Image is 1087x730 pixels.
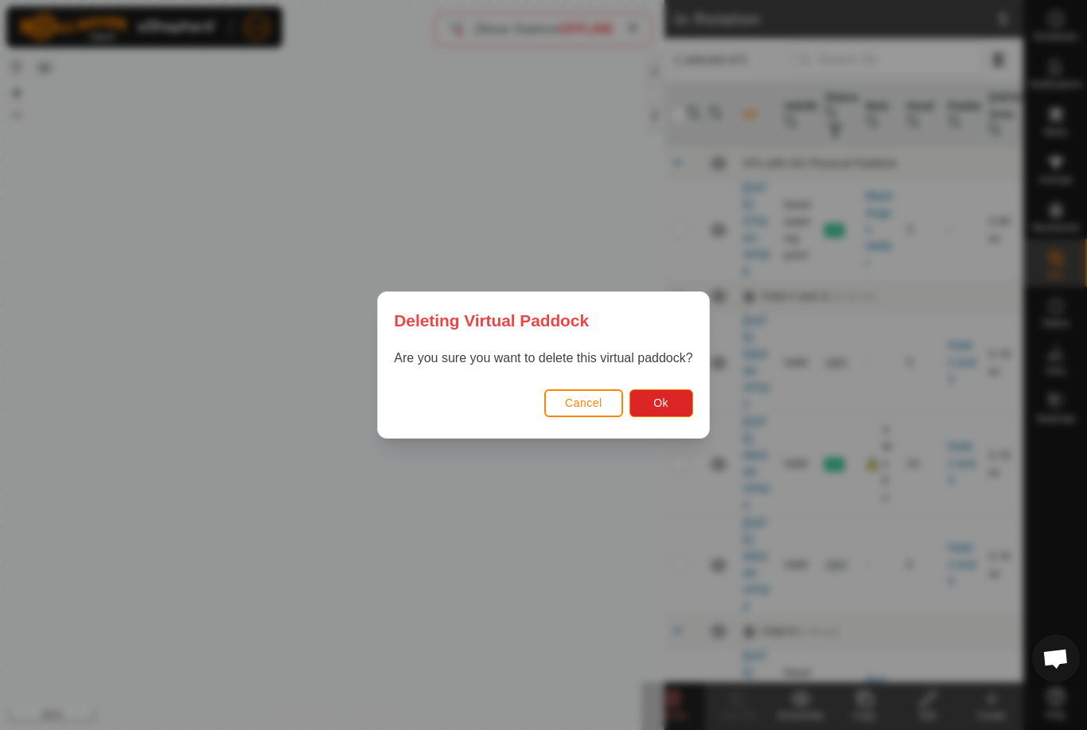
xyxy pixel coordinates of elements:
p: Are you sure you want to delete this virtual paddock? [394,349,692,368]
span: Deleting Virtual Paddock [394,308,589,333]
a: Open chat [1032,634,1080,682]
button: Cancel [544,389,623,417]
span: Ok [653,396,668,409]
span: Cancel [565,396,602,409]
button: Ok [629,389,693,417]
